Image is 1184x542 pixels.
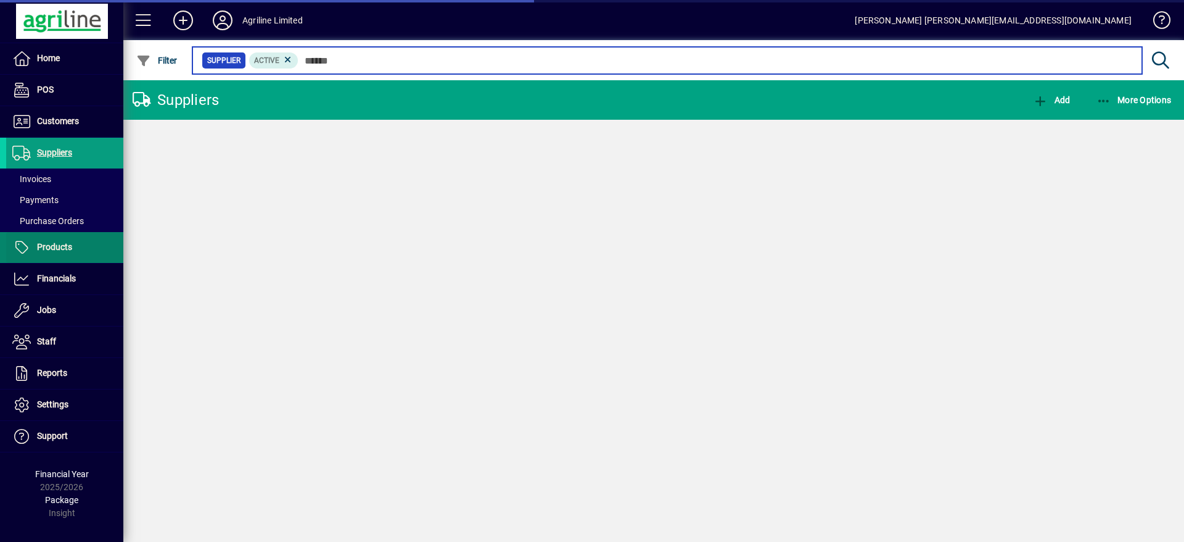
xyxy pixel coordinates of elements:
mat-chip: Activation Status: Active [249,52,298,69]
span: Supplier [207,54,240,67]
a: Staff [6,327,123,357]
a: Invoices [6,169,123,190]
a: Products [6,232,123,263]
a: Knowledge Base [1144,2,1169,43]
span: Financials [37,273,76,283]
span: Financial Year [35,469,89,479]
a: Financials [6,264,123,294]
a: Reports [6,358,123,389]
span: Staff [37,336,56,346]
button: Filter [133,49,181,72]
span: Jobs [37,305,56,315]
span: Filter [136,56,178,65]
span: Home [37,53,60,63]
span: Add [1033,95,1070,105]
a: Settings [6,390,123,420]
a: Customers [6,106,123,137]
a: Payments [6,190,123,211]
a: Jobs [6,295,123,326]
a: Support [6,421,123,452]
div: [PERSON_NAME] [PERSON_NAME][EMAIL_ADDRESS][DOMAIN_NAME] [855,10,1132,30]
span: Support [37,431,68,441]
span: Customers [37,116,79,126]
button: Profile [203,9,242,31]
span: Active [254,56,279,65]
a: Purchase Orders [6,211,123,231]
a: POS [6,75,123,106]
a: Home [6,43,123,74]
span: POS [37,85,54,94]
button: More Options [1093,89,1175,111]
span: Suppliers [37,148,72,157]
span: Products [37,242,72,252]
button: Add [163,9,203,31]
span: Invoices [12,174,51,184]
span: More Options [1096,95,1172,105]
span: Package [45,495,78,505]
div: Suppliers [133,90,219,110]
button: Add [1030,89,1073,111]
span: Settings [37,399,68,409]
span: Reports [37,368,67,378]
div: Agriline Limited [242,10,303,30]
span: Payments [12,195,59,205]
span: Purchase Orders [12,216,84,226]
